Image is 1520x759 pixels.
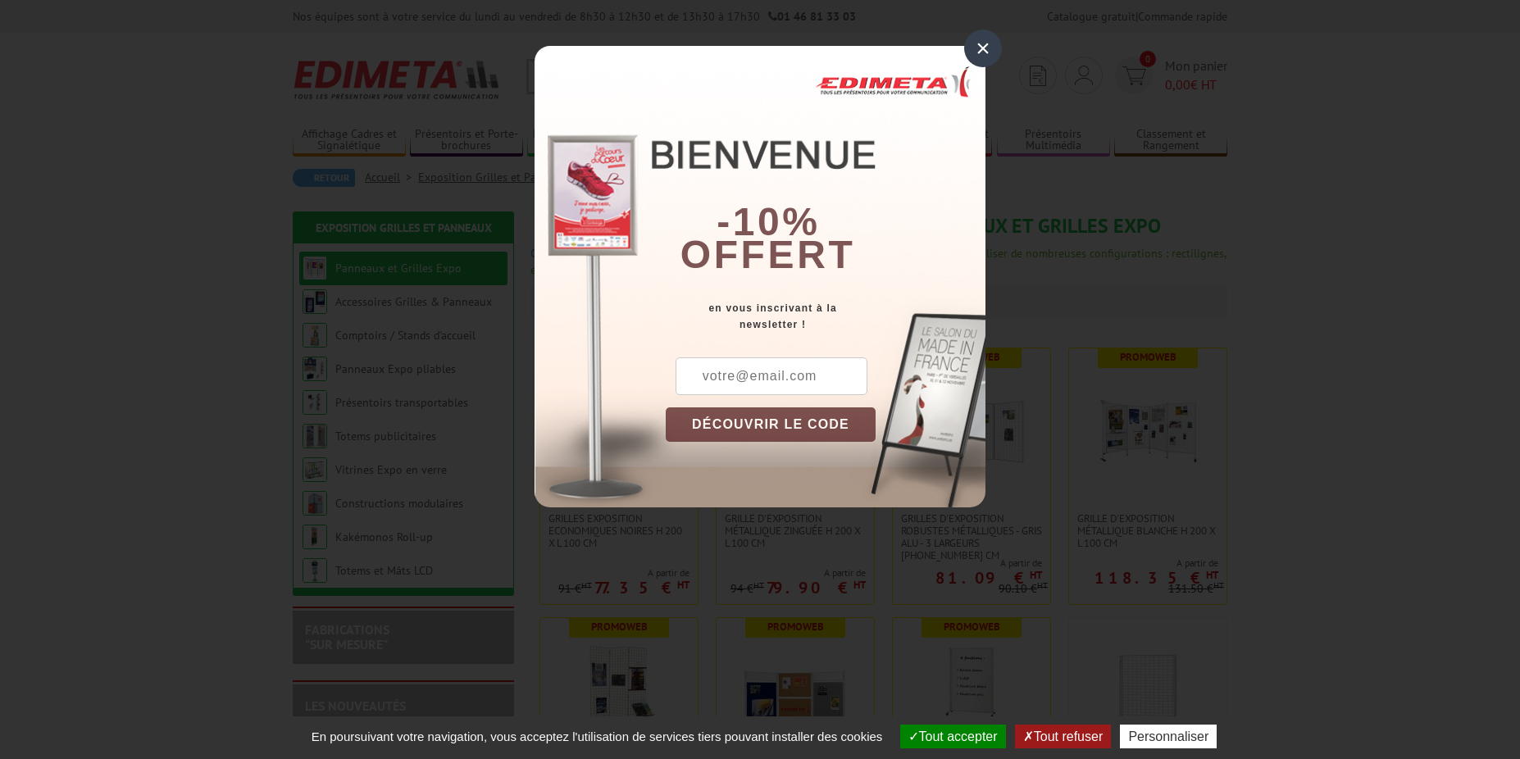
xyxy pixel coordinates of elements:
button: Tout accepter [900,725,1006,748]
button: Tout refuser [1015,725,1111,748]
div: en vous inscrivant à la newsletter ! [666,300,985,333]
b: -10% [717,200,820,243]
input: votre@email.com [676,357,867,395]
button: Personnaliser (fenêtre modale) [1120,725,1217,748]
font: offert [680,233,856,276]
span: En poursuivant votre navigation, vous acceptez l'utilisation de services tiers pouvant installer ... [303,729,891,743]
div: × [964,30,1002,67]
button: DÉCOUVRIR LE CODE [666,407,876,442]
